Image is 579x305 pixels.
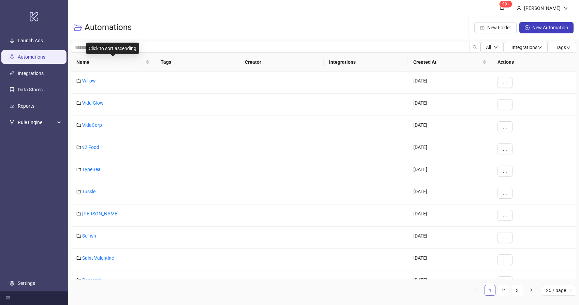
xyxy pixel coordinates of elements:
span: ... [503,102,507,107]
th: Name [71,53,155,72]
button: ... [498,210,513,221]
span: ... [503,279,507,285]
button: left [471,285,482,296]
div: [DATE] [408,227,492,249]
span: Name [76,58,144,66]
button: ... [498,254,513,265]
div: [DATE] [408,182,492,204]
span: Rule Engine [18,116,55,129]
span: bell [500,5,504,10]
a: 2 [499,285,509,295]
button: ... [498,121,513,132]
div: [DATE] [408,249,492,271]
span: ... [503,213,507,218]
button: ... [498,143,513,154]
th: Actions [492,53,576,72]
span: 25 / page [546,285,572,295]
a: Research [82,277,102,283]
a: v2 Food [82,144,99,150]
button: Integrationsdown [503,42,548,53]
th: Tags [155,53,239,72]
a: 1 [485,285,495,295]
span: user [517,6,521,11]
span: New Automation [532,25,568,30]
div: [DATE] [408,94,492,116]
a: Vida Glow [82,100,104,106]
button: ... [498,77,513,88]
span: down [563,6,568,11]
button: New Automation [519,22,574,33]
span: left [474,288,478,292]
th: Creator [239,53,324,72]
button: ... [498,276,513,287]
a: TypeBea [82,167,101,172]
li: 3 [512,285,523,296]
sup: 1590 [500,1,512,7]
span: New Folder [487,25,511,30]
a: Reports [18,103,34,109]
a: Tussle [82,189,95,194]
button: Alldown [480,42,503,53]
a: Automations [18,54,45,60]
span: ... [503,168,507,174]
span: ... [503,80,507,85]
a: Selfish [82,233,96,239]
span: folder [76,189,81,194]
span: down [566,45,571,50]
span: ... [503,124,507,129]
span: down [494,45,498,49]
li: Next Page [525,285,536,296]
span: ... [503,257,507,262]
span: Tags [556,45,571,50]
span: folder [76,233,81,238]
span: folder [76,211,81,216]
span: ... [503,190,507,196]
a: Settings [18,280,35,286]
span: search [473,45,477,50]
a: Willow [82,78,96,83]
a: [PERSON_NAME] [82,211,119,216]
button: New Folder [474,22,517,33]
span: Integrations [511,45,542,50]
span: right [529,288,533,292]
div: [DATE] [408,72,492,94]
button: ... [498,188,513,199]
span: folder [76,78,81,83]
h3: Automations [85,22,132,33]
li: 2 [498,285,509,296]
div: Click to sort ascending [86,43,139,54]
a: VidaCorp [82,122,102,128]
span: menu-fold [5,296,10,301]
span: down [537,45,542,50]
span: folder [76,167,81,172]
th: Integrations [324,53,408,72]
span: folder-add [480,25,485,30]
span: plus-circle [525,25,530,30]
span: folder [76,101,81,105]
div: [DATE] [408,116,492,138]
span: folder [76,256,81,260]
span: ... [503,146,507,152]
div: [DATE] [408,271,492,293]
a: Launch Ads [18,38,43,43]
span: All [486,45,491,50]
span: folder [76,145,81,150]
span: folder [76,278,81,283]
a: Integrations [18,71,44,76]
span: fork [10,120,14,125]
li: 1 [485,285,495,296]
li: Previous Page [471,285,482,296]
span: folder-open [74,24,82,32]
div: [PERSON_NAME] [521,4,563,12]
div: [DATE] [408,204,492,227]
button: right [525,285,536,296]
a: 3 [512,285,522,295]
span: Created At [413,58,481,66]
div: Page Size [542,285,576,296]
button: ... [498,99,513,110]
div: [DATE] [408,160,492,182]
th: Created At [408,53,492,72]
a: Saint Valentine [82,255,114,261]
span: ... [503,235,507,240]
button: ... [498,232,513,243]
